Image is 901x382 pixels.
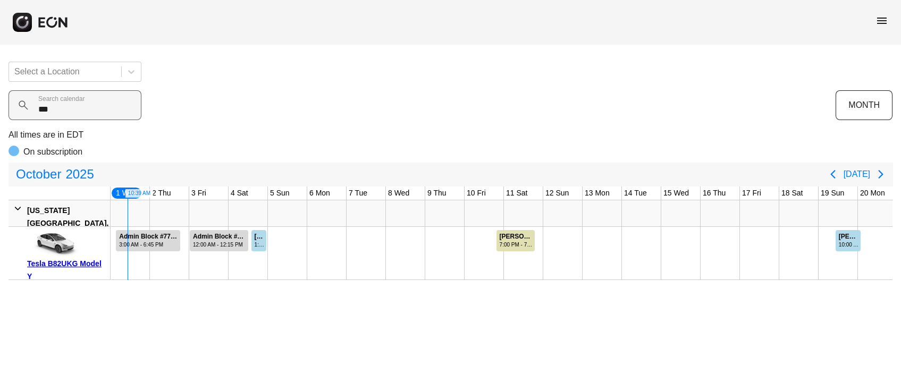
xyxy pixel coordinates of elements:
div: [US_STATE][GEOGRAPHIC_DATA], [GEOGRAPHIC_DATA] [27,204,108,242]
div: 3:00 AM - 6:45 PM [119,241,179,249]
div: [PERSON_NAME] #77322 [839,233,860,241]
div: 13 Mon [583,186,612,200]
div: 8 Wed [386,186,411,200]
label: Search calendar [38,95,85,103]
div: 12 Sun [543,186,571,200]
div: 14 Tue [622,186,649,200]
div: Rented for 1 days by Michael Bowen Current status is open [251,227,267,251]
div: 10:00 AM - 2:00 AM [839,241,860,249]
div: Rented for 1 days by Colin Hopkins Current status is open [835,227,861,251]
div: Tesla B82UKG Model Y [27,257,106,283]
div: 2 Thu [150,186,173,200]
div: 7:00 PM - 7:00 PM [500,241,534,249]
div: Admin Block #77357 [119,233,179,241]
div: 19 Sun [819,186,846,200]
span: October [14,164,63,185]
span: 2025 [63,164,96,185]
div: 20 Mon [858,186,887,200]
div: 5 Sun [268,186,292,200]
div: 17 Fri [740,186,763,200]
div: 9 Thu [425,186,449,200]
div: Rented for 1 days by Dylan Costa Current status is verified [496,227,535,251]
div: 4 Sat [229,186,250,200]
button: Previous page [822,164,844,185]
p: All times are in EDT [9,129,892,141]
div: [PERSON_NAME] #76299 [500,233,534,241]
div: 6 Mon [307,186,332,200]
img: car [27,231,80,257]
div: 18 Sat [779,186,805,200]
div: [PERSON_NAME] #75949 [255,233,266,241]
button: October2025 [10,164,100,185]
div: 7 Tue [347,186,369,200]
div: Rented for 2 days by Admin Block Current status is rental [189,227,249,251]
button: MONTH [836,90,892,120]
div: 16 Thu [701,186,728,200]
div: Rented for 2 days by Admin Block Current status is rental [115,227,181,251]
div: Admin Block #77323 [193,233,247,241]
div: 12:00 AM - 12:15 PM [193,241,247,249]
div: 11 Sat [504,186,529,200]
span: menu [875,14,888,27]
p: On subscription [23,146,82,158]
button: Next page [870,164,891,185]
div: 1:30 PM - 11:30 PM [255,241,266,249]
div: 15 Wed [661,186,691,200]
div: 1 Wed [111,186,142,200]
div: 3 Fri [189,186,208,200]
div: 10 Fri [465,186,488,200]
button: [DATE] [844,165,870,184]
